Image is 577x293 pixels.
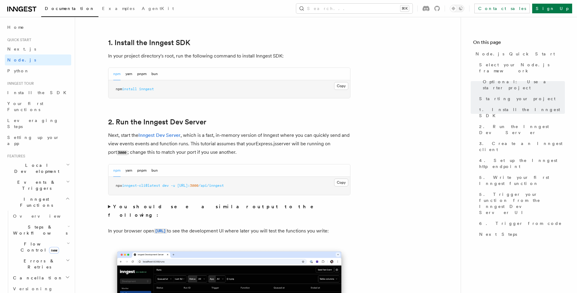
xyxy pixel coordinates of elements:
span: Optional: Use a starter project [483,79,565,91]
a: Starting your project [477,93,565,104]
span: -u [171,183,175,188]
a: Inngest Dev Server [138,132,181,138]
a: Documentation [41,2,98,17]
a: Home [5,22,71,33]
a: Node.js Quick Start [473,48,565,59]
span: Features [5,154,25,159]
button: Search...⌘K [296,4,413,13]
span: Starting your project [479,96,555,102]
span: Your first Functions [7,101,43,112]
a: 6. Trigger from code [477,218,565,229]
a: Your first Functions [5,98,71,115]
span: Steps & Workflows [11,224,68,236]
a: Examples [98,2,138,16]
a: Overview [11,211,71,222]
span: 5. Write your first Inngest function [479,174,565,186]
span: install [122,87,137,91]
a: 5. Trigger your function from the Inngest Dev Server UI [477,189,565,218]
a: Optional: Use a starter project [480,76,565,93]
button: Flow Controlnew [11,239,71,255]
span: 3000 [190,183,198,188]
span: Python [7,68,29,73]
span: Examples [102,6,134,11]
a: Setting up your app [5,132,71,149]
h4: On this page [473,39,565,48]
span: Select your Node.js framework [479,62,565,74]
span: new [49,247,59,254]
a: AgentKit [138,2,177,16]
button: Inngest Functions [5,194,71,211]
a: Python [5,65,71,76]
span: 1. Install the Inngest SDK [479,107,565,119]
span: Versioning [13,286,53,291]
span: Next.js [7,47,36,51]
button: bun [151,164,158,177]
button: Steps & Workflows [11,222,71,239]
span: Documentation [45,6,95,11]
span: Errors & Retries [11,258,66,270]
span: inngest [139,87,154,91]
span: 5. Trigger your function from the Inngest Dev Server UI [479,191,565,216]
span: npm [116,87,122,91]
a: 4. Set up the Inngest http endpoint [477,155,565,172]
span: Local Development [5,162,66,174]
a: Contact sales [474,4,530,13]
a: 2. Run the Inngest Dev Server [477,121,565,138]
button: Cancellation [11,272,71,283]
summary: You should see a similar output to the following: [108,202,350,219]
span: /api/inngest [198,183,224,188]
button: npm [113,68,121,80]
button: Toggle dark mode [450,5,464,12]
button: Errors & Retries [11,255,71,272]
a: Sign Up [532,4,572,13]
code: 3000 [117,150,128,155]
span: Inngest tour [5,81,34,86]
span: dev [162,183,169,188]
code: [URL] [154,229,167,234]
button: Events & Triggers [5,177,71,194]
a: Next.js [5,44,71,54]
p: In your browser open to see the development UI where later you will test the functions you write: [108,227,350,235]
a: 1. Install the Inngest SDK [108,38,190,47]
button: pnpm [137,68,147,80]
span: 6. Trigger from code [479,220,562,226]
span: Inngest Functions [5,196,65,208]
span: Node.js Quick Start [476,51,555,57]
span: 3. Create an Inngest client [479,140,565,153]
a: 5. Write your first Inngest function [477,172,565,189]
button: pnpm [137,164,147,177]
span: Next Steps [479,231,517,237]
strong: You should see a similar output to the following: [108,204,322,218]
p: Next, start the , which is a fast, in-memory version of Inngest where you can quickly send and vi... [108,131,350,157]
span: npx [116,183,122,188]
button: yarn [125,164,132,177]
a: 2. Run the Inngest Dev Server [108,118,206,126]
button: npm [113,164,121,177]
span: [URL]: [177,183,190,188]
a: [URL] [154,228,167,234]
span: Leveraging Steps [7,118,58,129]
span: Node.js [7,58,36,62]
button: Local Development [5,160,71,177]
button: Copy [334,82,348,90]
a: Leveraging Steps [5,115,71,132]
a: 1. Install the Inngest SDK [477,104,565,121]
a: Install the SDK [5,87,71,98]
a: 3. Create an Inngest client [477,138,565,155]
span: Setting up your app [7,135,59,146]
kbd: ⌘K [400,5,409,12]
span: inngest-cli@latest [122,183,160,188]
a: Next Steps [477,229,565,240]
span: 4. Set up the Inngest http endpoint [479,157,565,170]
span: Cancellation [11,275,63,281]
span: Home [7,24,24,30]
span: Events & Triggers [5,179,66,191]
span: Install the SDK [7,90,70,95]
a: Node.js [5,54,71,65]
button: bun [151,68,158,80]
p: In your project directory's root, run the following command to install Inngest SDK: [108,52,350,60]
span: Overview [13,214,75,219]
span: Quick start [5,38,31,42]
span: 2. Run the Inngest Dev Server [479,123,565,136]
button: yarn [125,68,132,80]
